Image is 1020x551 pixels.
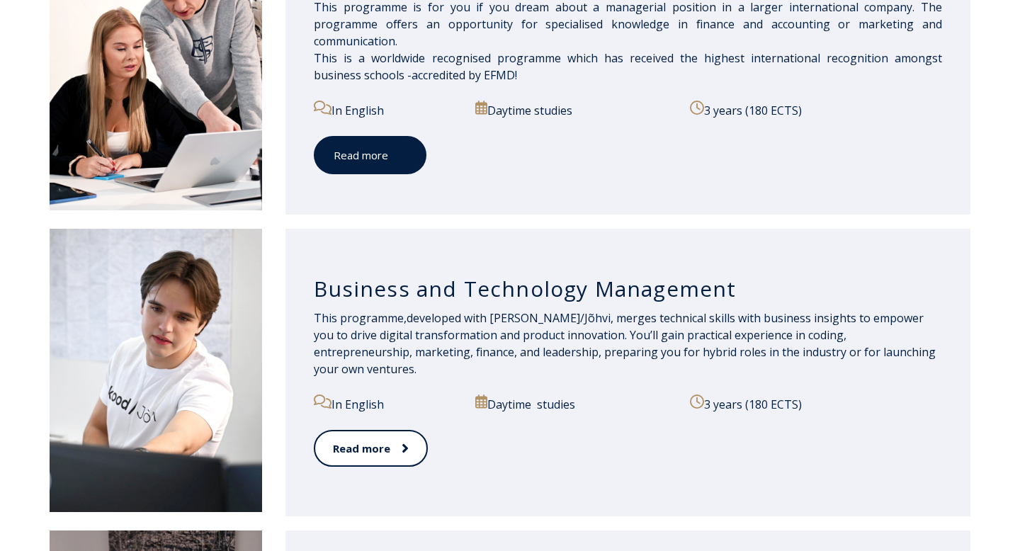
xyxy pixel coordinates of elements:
img: Business and Technology Management [50,229,262,512]
p: 3 years (180 ECTS) [690,394,942,413]
p: In English [314,101,459,119]
a: accredited by EFMD [412,67,515,83]
p: In English [314,394,459,413]
p: Daytime studies [475,394,674,413]
a: Read more [314,430,428,467]
a: Read more [314,136,426,175]
p: developed with [PERSON_NAME]/Jõhvi, merges technical skills with business insights to empower you... [314,309,942,377]
p: 3 years (180 ECTS) [690,101,942,119]
span: This programme, [314,310,407,326]
p: Daytime studies [475,101,674,119]
h3: Business and Technology Management [314,275,942,302]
